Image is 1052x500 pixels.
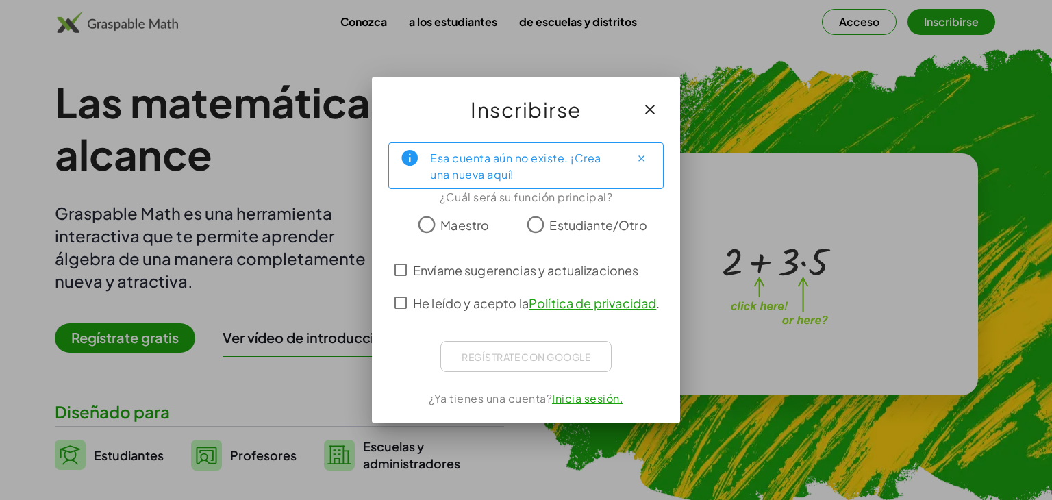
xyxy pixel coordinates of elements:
a: Inicia sesión. [552,391,623,405]
font: ¿Cuál será su función principal? [440,190,612,204]
button: Cerca [630,147,652,169]
font: Estudiante/Otro [549,217,647,233]
font: ¿Ya tienes una cuenta? [429,391,552,405]
a: Política de privacidad [529,295,656,311]
font: He leído y acepto la [413,295,529,311]
font: Maestro [440,217,489,233]
font: Inscribirse [471,97,581,123]
font: . [656,295,660,311]
font: Envíame sugerencias y actualizaciones [413,262,639,278]
font: Esa cuenta aún no existe. ¡Crea una nueva aquí! [430,151,601,182]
